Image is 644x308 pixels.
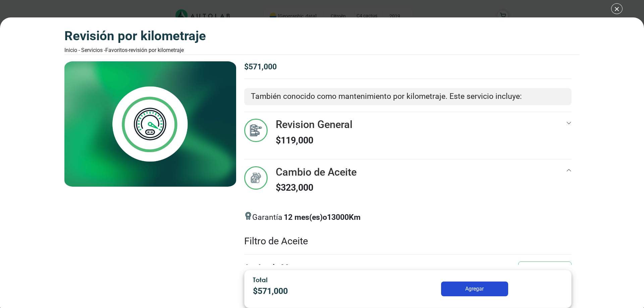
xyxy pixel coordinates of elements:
[244,229,572,254] li: Filtro de Aceite
[244,61,572,73] p: $ 571,000
[276,134,353,147] p: $ 119,000
[518,261,572,276] button: Modificar
[244,261,305,274] font: Aceite de Motor
[251,91,565,103] p: También conocido como mantenimiento por kilometraje. Este servicio incluye:
[276,119,353,131] h3: Revision General
[129,47,184,53] font: Revisión por Kilometraje
[276,166,357,179] h3: Cambio de Aceite
[244,119,268,142] img: revision_general-v3.svg
[244,166,268,190] img: cambio_de_aceite-v3.svg
[253,276,268,284] span: Total
[284,212,361,224] p: 12 mes(es) o 13000 Km
[252,212,361,229] span: Garantía
[253,285,376,297] p: $ 571,000
[64,28,206,44] h3: Revisión por Kilometraje
[276,181,357,194] p: $ 323,000
[64,46,206,54] div: Inicio - Servicios - Favoritos -
[441,282,508,296] button: Agregar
